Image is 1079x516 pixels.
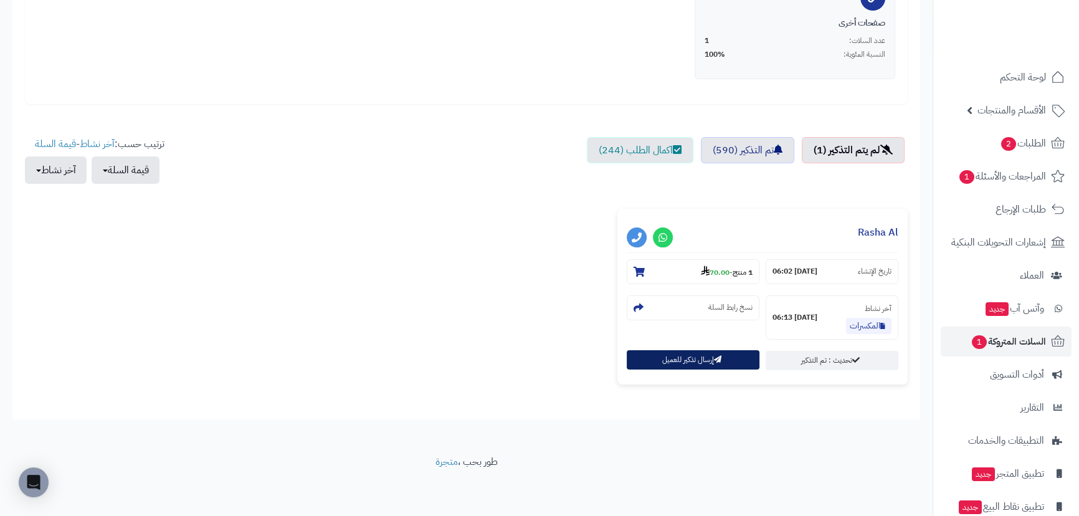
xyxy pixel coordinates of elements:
img: logo-2.png [994,9,1067,36]
a: اكمال الطلب (244) [587,137,693,163]
span: الأقسام والمنتجات [977,102,1046,119]
span: تطبيق نقاط البيع [958,498,1044,515]
span: جديد [986,302,1009,316]
a: أدوات التسويق [941,360,1072,389]
a: لم يتم التذكير (1) [802,137,905,163]
button: إرسال تذكير للعميل [627,350,759,370]
a: تحديث : تم التذكير [766,351,898,370]
a: Rasha Al [858,225,898,240]
small: تاريخ الإنشاء [858,266,891,277]
span: 1 [972,335,987,349]
button: قيمة السلة [92,156,159,184]
a: قيمة السلة [35,136,76,151]
a: المراجعات والأسئلة1 [941,161,1072,191]
a: العملاء [941,260,1072,290]
strong: 1 منتج [733,267,753,278]
small: آخر نشاط [865,303,891,314]
small: - [701,265,753,278]
a: التطبيقات والخدمات [941,426,1072,456]
span: لوحة التحكم [1000,69,1046,86]
a: إشعارات التحويلات البنكية [941,227,1072,257]
span: طلبات الإرجاع [996,201,1046,218]
span: تطبيق المتجر [971,465,1044,482]
strong: 70.00 [701,267,730,278]
a: متجرة [435,454,458,469]
span: جديد [959,500,982,514]
small: نسخ رابط السلة [708,302,753,313]
span: العملاء [1020,267,1044,284]
span: أدوات التسويق [990,366,1044,383]
section: 1 منتج-70.00 [627,259,759,284]
div: Open Intercom Messenger [19,467,49,497]
span: المراجعات والأسئلة [958,168,1046,185]
span: 2 [1001,137,1016,151]
ul: ترتيب حسب: - [25,137,164,184]
span: النسبة المئوية: [844,49,885,60]
span: الطلبات [1000,135,1046,152]
strong: [DATE] 06:13 [772,312,817,323]
span: السلات المتروكة [971,333,1046,350]
section: نسخ رابط السلة [627,295,759,320]
a: تم التذكير (590) [701,137,794,163]
span: 100% [705,49,725,60]
span: 1 [705,36,709,46]
span: جديد [972,467,995,481]
button: آخر نشاط [25,156,87,184]
span: عدد السلات: [849,36,885,46]
span: وآتس آب [984,300,1044,317]
a: آخر نشاط [80,136,115,151]
a: وآتس آبجديد [941,294,1072,323]
strong: [DATE] 06:02 [772,266,817,277]
span: إشعارات التحويلات البنكية [951,234,1046,251]
span: 1 [959,170,974,184]
a: الطلبات2 [941,128,1072,158]
a: طلبات الإرجاع [941,194,1072,224]
a: السلات المتروكة1 [941,327,1072,356]
div: صفحات أخرى [705,17,885,29]
a: التقارير [941,393,1072,423]
a: تطبيق المتجرجديد [941,459,1072,489]
a: لوحة التحكم [941,62,1072,92]
a: المكسرات [846,318,891,334]
span: التقارير [1020,399,1044,416]
span: التطبيقات والخدمات [968,432,1044,449]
